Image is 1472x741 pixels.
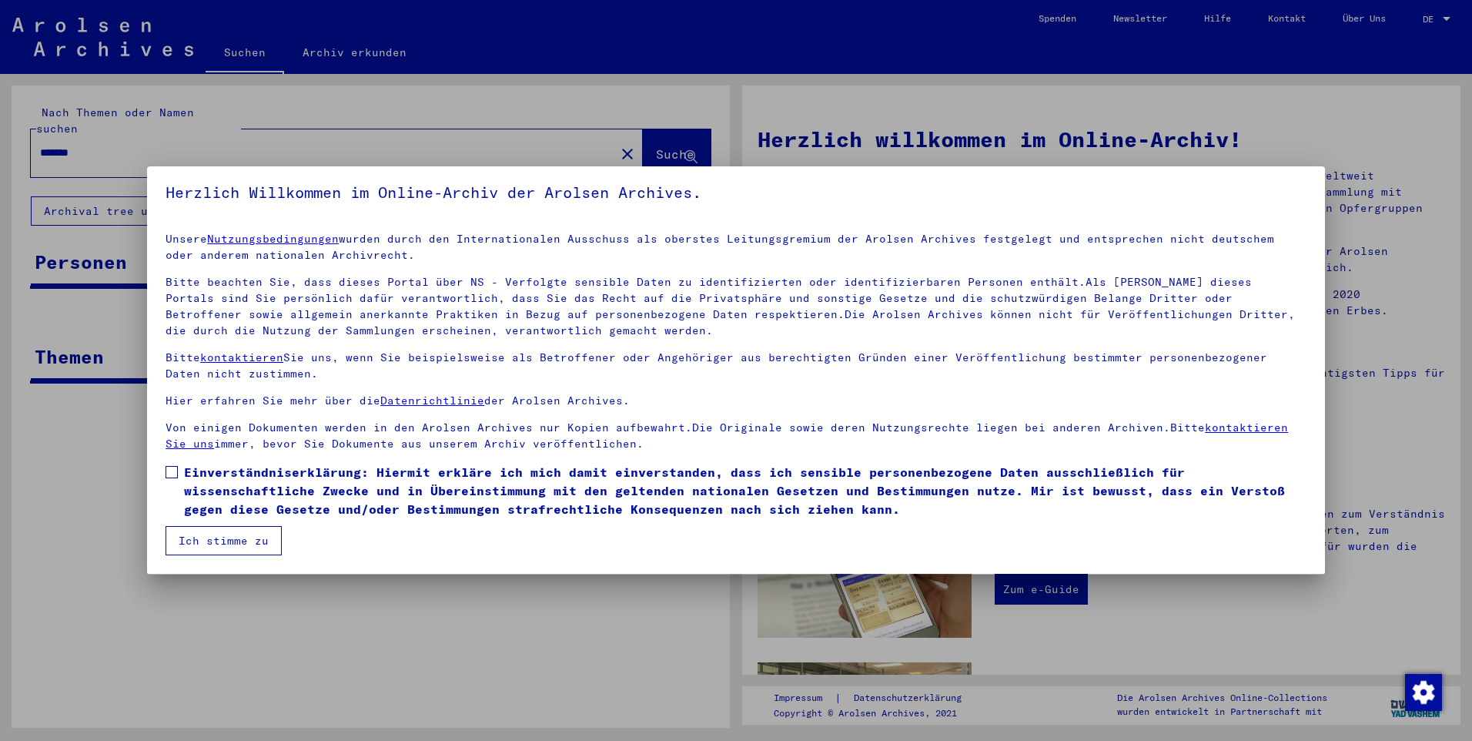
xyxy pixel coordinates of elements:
button: Ich stimme zu [166,526,282,555]
span: Einverständniserklärung: Hiermit erkläre ich mich damit einverstanden, dass ich sensible personen... [184,463,1306,518]
h5: Herzlich Willkommen im Online-Archiv der Arolsen Archives. [166,180,1306,205]
img: Zustimmung ändern [1405,674,1442,711]
p: Bitte Sie uns, wenn Sie beispielsweise als Betroffener oder Angehöriger aus berechtigten Gründen ... [166,350,1306,382]
a: Datenrichtlinie [380,394,484,407]
p: Von einigen Dokumenten werden in den Arolsen Archives nur Kopien aufbewahrt.Die Originale sowie d... [166,420,1306,452]
a: kontaktieren [200,350,283,364]
p: Bitte beachten Sie, dass dieses Portal über NS - Verfolgte sensible Daten zu identifizierten oder... [166,274,1306,339]
a: Nutzungsbedingungen [207,232,339,246]
p: Hier erfahren Sie mehr über die der Arolsen Archives. [166,393,1306,409]
p: Unsere wurden durch den Internationalen Ausschuss als oberstes Leitungsgremium der Arolsen Archiv... [166,231,1306,263]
